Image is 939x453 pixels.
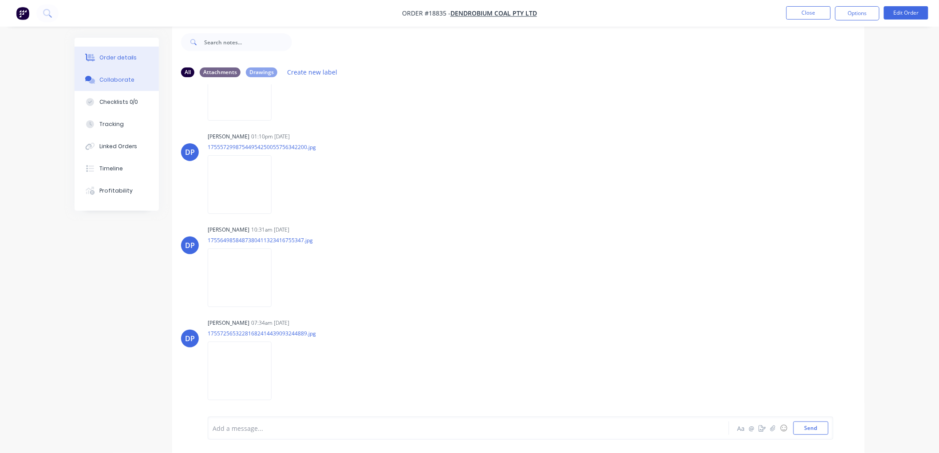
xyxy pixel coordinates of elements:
p: 17557256532281682414439093244889.jpg [208,330,316,337]
span: Order #18835 - [402,9,450,18]
button: Send [793,421,829,435]
button: Create new label [283,66,342,78]
button: Close [786,6,831,20]
div: Drawings [246,67,277,77]
div: Linked Orders [99,142,138,150]
p: 17555729987544954250055756342200.jpg [208,143,316,151]
div: Attachments [200,67,241,77]
button: Options [835,6,880,20]
button: Edit Order [884,6,928,20]
button: Collaborate [75,69,159,91]
button: Checklists 0/0 [75,91,159,113]
p: 1755649858487380411323416755347.jpg [208,236,313,244]
div: Timeline [99,165,123,173]
button: Tracking [75,113,159,135]
div: All [181,67,194,77]
button: Linked Orders [75,135,159,158]
div: DP [185,240,195,251]
div: 10:31am [DATE] [251,226,289,234]
div: Checklists 0/0 [99,98,138,106]
div: Order details [99,54,137,62]
div: Collaborate [99,76,134,84]
button: Profitability [75,180,159,202]
button: Order details [75,47,159,69]
div: Profitability [99,187,133,195]
div: Tracking [99,120,124,128]
button: @ [746,423,757,433]
div: [PERSON_NAME] [208,319,249,327]
button: Aa [736,423,746,433]
div: [PERSON_NAME] [208,133,249,141]
button: ☺ [778,423,789,433]
div: 01:10pm [DATE] [251,133,290,141]
div: [PERSON_NAME] [208,226,249,234]
div: DP [185,147,195,158]
button: Timeline [75,158,159,180]
img: Factory [16,7,29,20]
div: DP [185,333,195,344]
div: 07:34am [DATE] [251,319,289,327]
input: Search notes... [204,33,292,51]
a: Dendrobium Coal Pty Ltd [450,9,537,18]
